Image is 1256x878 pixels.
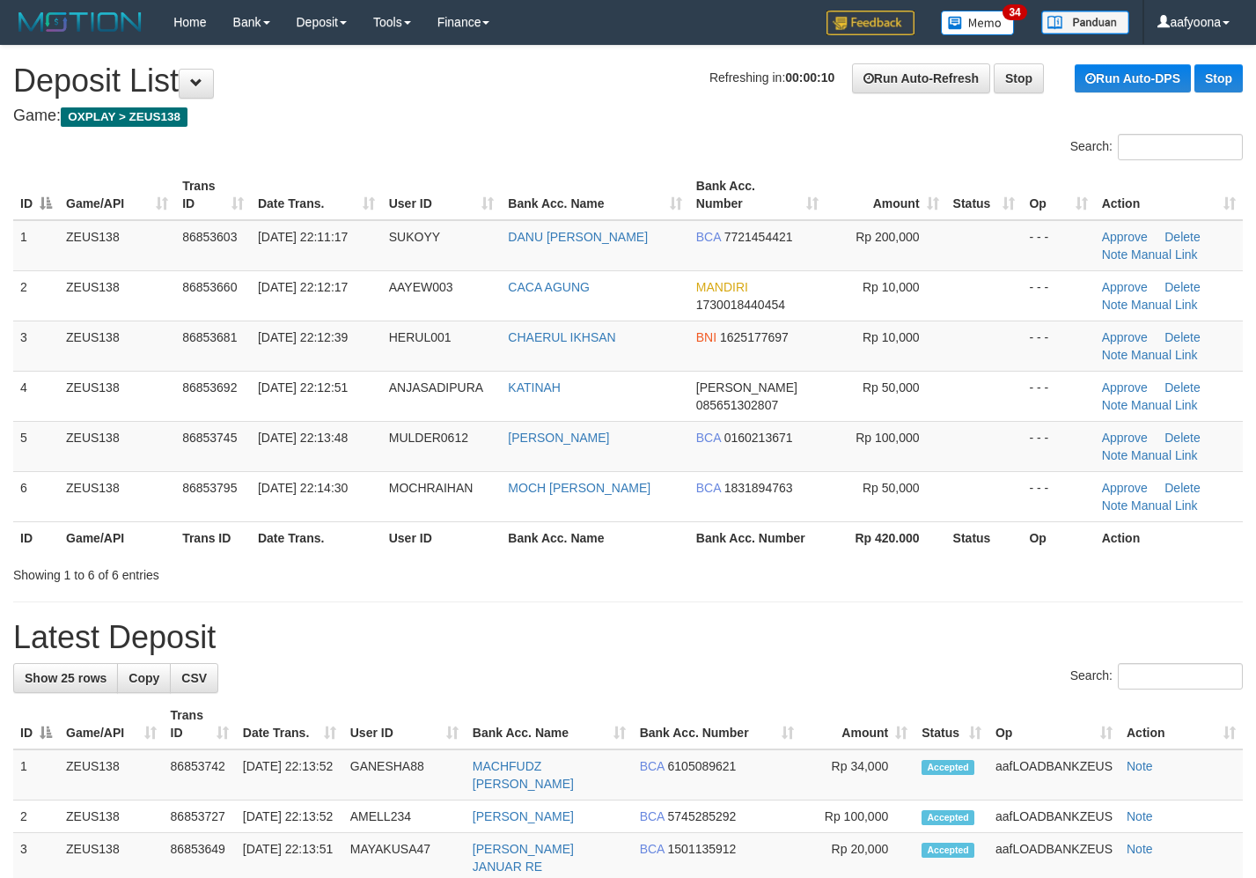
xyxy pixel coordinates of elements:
a: Run Auto-Refresh [852,63,990,93]
th: Game/API [59,521,175,554]
span: SUKOYY [389,230,440,244]
a: Manual Link [1131,398,1198,412]
a: Note [1102,398,1128,412]
label: Search: [1070,134,1243,160]
td: 86853742 [164,749,236,801]
td: - - - [1022,220,1094,271]
td: aafLOADBANKZEUS [988,801,1120,833]
span: BCA [640,759,665,773]
a: CHAERUL IKHSAN [508,330,615,344]
th: ID [13,521,59,554]
td: - - - [1022,371,1094,421]
th: Trans ID: activate to sort column ascending [164,699,236,749]
th: Date Trans.: activate to sort column ascending [236,699,343,749]
td: aafLOADBANKZEUS [988,749,1120,801]
span: [DATE] 22:14:30 [258,481,348,495]
td: AMELL234 [343,801,466,833]
span: BCA [696,431,721,445]
td: 3 [13,321,59,371]
span: BCA [640,809,665,823]
a: Approve [1102,431,1148,445]
h1: Latest Deposit [13,620,1243,655]
img: MOTION_logo.png [13,9,147,35]
th: Amount: activate to sort column ascending [826,170,946,220]
span: 86853660 [182,280,237,294]
th: User ID: activate to sort column ascending [382,170,502,220]
td: 4 [13,371,59,421]
td: ZEUS138 [59,421,175,471]
span: BCA [640,842,665,856]
td: ZEUS138 [59,801,164,833]
th: ID: activate to sort column descending [13,699,59,749]
th: ID: activate to sort column descending [13,170,59,220]
th: Op [1022,521,1094,554]
th: Action: activate to sort column ascending [1095,170,1243,220]
span: Rp 10,000 [863,330,920,344]
a: Run Auto-DPS [1075,64,1191,92]
th: Bank Acc. Number [689,521,826,554]
td: 1 [13,749,59,801]
th: Status: activate to sort column ascending [914,699,988,749]
span: 86853745 [182,431,237,445]
td: Rp 100,000 [801,801,914,833]
input: Search: [1118,663,1243,690]
a: Delete [1164,481,1200,495]
th: Bank Acc. Number: activate to sort column ascending [689,170,826,220]
span: Rp 200,000 [856,230,919,244]
th: Bank Acc. Name: activate to sort column ascending [501,170,688,220]
a: [PERSON_NAME] [473,809,574,823]
th: Status: activate to sort column ascending [946,170,1023,220]
img: Button%20Memo.svg [941,11,1015,35]
span: Accepted [922,843,974,858]
a: Manual Link [1131,448,1198,462]
span: Copy 7721454421 to clipboard [724,230,793,244]
a: Note [1127,809,1153,823]
span: 86853795 [182,481,237,495]
span: Rp 50,000 [863,380,920,395]
td: 2 [13,801,59,833]
span: Rp 50,000 [863,481,920,495]
td: - - - [1022,270,1094,321]
img: panduan.png [1041,11,1129,34]
strong: 00:00:10 [785,70,834,85]
th: Action: activate to sort column ascending [1120,699,1243,749]
a: Copy [117,663,171,693]
a: Note [1102,247,1128,262]
a: [PERSON_NAME] JANUAR RE [473,842,574,874]
a: Note [1102,298,1128,312]
span: Copy 085651302807 to clipboard [696,398,778,412]
h4: Game: [13,107,1243,125]
span: 86853681 [182,330,237,344]
h1: Deposit List [13,63,1243,99]
a: Show 25 rows [13,663,118,693]
a: Approve [1102,380,1148,395]
th: Rp 420.000 [826,521,946,554]
a: MOCH [PERSON_NAME] [508,481,650,495]
span: [DATE] 22:13:48 [258,431,348,445]
span: Copy 1730018440454 to clipboard [696,298,785,312]
td: ZEUS138 [59,471,175,521]
a: CACA AGUNG [508,280,590,294]
input: Search: [1118,134,1243,160]
img: Feedback.jpg [826,11,914,35]
th: Amount: activate to sort column ascending [801,699,914,749]
span: BCA [696,481,721,495]
td: ZEUS138 [59,749,164,801]
span: [DATE] 22:12:17 [258,280,348,294]
td: 2 [13,270,59,321]
span: CSV [181,671,207,685]
span: BCA [696,230,721,244]
a: MACHFUDZ [PERSON_NAME] [473,759,574,791]
span: ANJASADIPURA [389,380,483,395]
a: Delete [1164,431,1200,445]
span: Copy 5745285292 to clipboard [668,809,737,823]
th: Game/API: activate to sort column ascending [59,170,175,220]
span: Rp 100,000 [856,431,919,445]
td: ZEUS138 [59,321,175,371]
a: [PERSON_NAME] [508,431,609,445]
a: Approve [1102,280,1148,294]
a: Approve [1102,481,1148,495]
td: - - - [1022,421,1094,471]
th: User ID: activate to sort column ascending [343,699,466,749]
a: Manual Link [1131,348,1198,362]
